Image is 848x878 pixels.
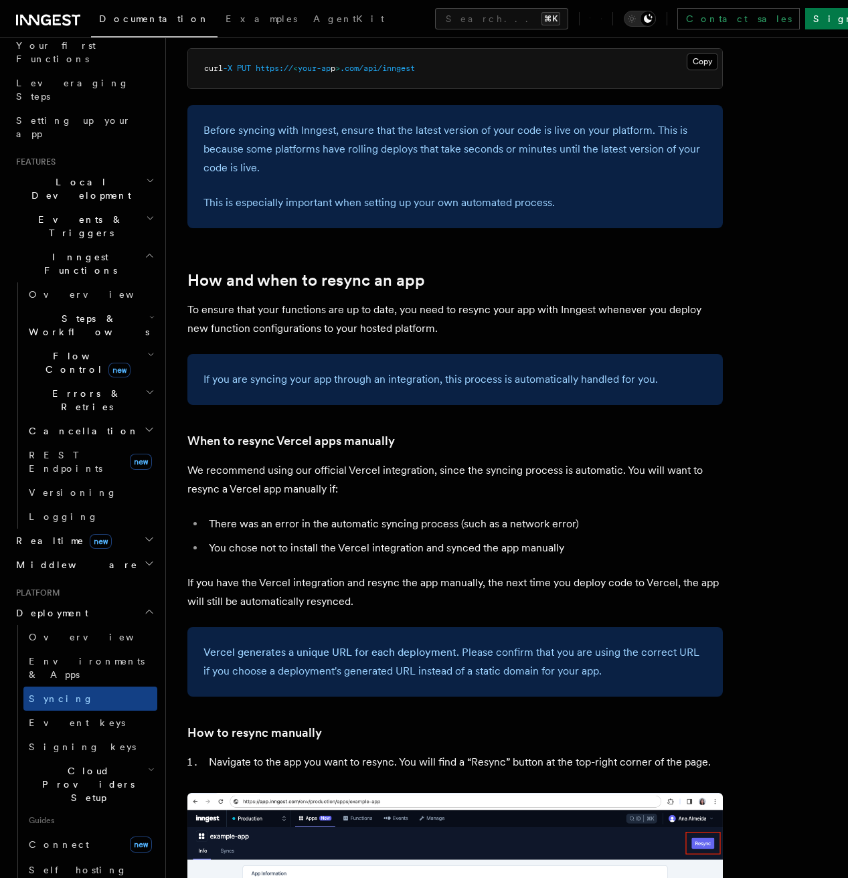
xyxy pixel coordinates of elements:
span: Event keys [29,717,125,728]
a: How to resync manually [187,723,322,742]
a: Vercel generates a unique URL for each deployment [203,646,456,658]
a: Logging [23,505,157,529]
span: > [335,64,340,73]
li: You chose not to install the Vercel integration and synced the app manually [205,539,723,557]
span: Errors & Retries [23,387,145,414]
span: Syncing [29,693,94,704]
span: Guides [23,810,157,831]
span: Environments & Apps [29,656,145,680]
a: Overview [23,625,157,649]
span: Cancellation [23,424,139,438]
button: Copy [687,53,718,70]
button: Realtimenew [11,529,157,553]
a: Environments & Apps [23,649,157,687]
span: Your first Functions [16,40,96,64]
button: Cloud Providers Setup [23,759,157,810]
li: There was an error in the automatic syncing process (such as a network error) [205,515,723,533]
span: new [108,363,131,377]
span: new [130,454,152,470]
span: REST Endpoints [29,450,102,474]
button: Events & Triggers [11,207,157,245]
p: We recommend using our official Vercel integration, since the syncing process is automatic. You w... [187,461,723,499]
a: Leveraging Steps [11,71,157,108]
span: PUT [237,64,251,73]
a: Examples [218,4,305,36]
a: Documentation [91,4,218,37]
span: Features [11,157,56,167]
span: Examples [226,13,297,24]
span: curl [204,64,223,73]
span: your-ap [298,64,331,73]
button: Flow Controlnew [23,344,157,381]
a: Syncing [23,687,157,711]
a: Signing keys [23,735,157,759]
span: Versioning [29,487,117,498]
span: p [331,64,335,73]
button: Search...⌘K [435,8,568,29]
a: REST Endpointsnew [23,443,157,480]
span: new [90,534,112,549]
span: Flow Control [23,349,147,376]
button: Steps & Workflows [23,306,157,344]
p: If you are syncing your app through an integration, this process is automatically handled for you. [203,370,707,389]
p: Before syncing with Inngest, ensure that the latest version of your code is live on your platform... [203,121,707,177]
span: Setting up your app [16,115,131,139]
span: < [293,64,298,73]
button: Deployment [11,601,157,625]
span: Leveraging Steps [16,78,129,102]
span: new [130,837,152,853]
button: Toggle dark mode [624,11,656,27]
span: Inngest Functions [11,250,145,277]
span: Overview [29,632,167,642]
a: Overview [23,282,157,306]
button: Middleware [11,553,157,577]
a: How and when to resync an app [187,271,425,290]
span: Platform [11,588,60,598]
li: Navigate to the app you want to resync. You will find a “Resync” button at the top-right corner o... [205,753,723,772]
span: Local Development [11,175,146,202]
button: Local Development [11,170,157,207]
a: Connectnew [23,831,157,858]
a: Your first Functions [11,33,157,71]
span: .com/api/inngest [340,64,415,73]
span: Realtime [11,534,112,547]
p: To ensure that your functions are up to date, you need to resync your app with Inngest whenever y... [187,300,723,338]
span: Overview [29,289,167,300]
div: Inngest Functions [11,282,157,529]
a: Event keys [23,711,157,735]
span: -X [223,64,232,73]
a: When to resync Vercel apps manually [187,432,395,450]
span: https:// [256,64,293,73]
span: Self hosting [29,865,127,875]
a: Setting up your app [11,108,157,146]
button: Cancellation [23,419,157,443]
p: This is especially important when setting up your own automated process. [203,193,707,212]
a: Versioning [23,480,157,505]
span: Documentation [99,13,209,24]
span: Events & Triggers [11,213,146,240]
p: . Please confirm that you are using the correct URL if you choose a deployment's generated URL in... [203,643,707,681]
button: Inngest Functions [11,245,157,282]
a: AgentKit [305,4,392,36]
p: If you have the Vercel integration and resync the app manually, the next time you deploy code to ... [187,574,723,611]
span: Deployment [11,606,88,620]
a: Contact sales [677,8,800,29]
kbd: ⌘K [541,12,560,25]
span: Steps & Workflows [23,312,149,339]
span: Cloud Providers Setup [23,764,148,804]
span: Middleware [11,558,138,572]
span: Logging [29,511,98,522]
button: Errors & Retries [23,381,157,419]
span: Signing keys [29,741,136,752]
span: Connect [29,839,89,850]
span: AgentKit [313,13,384,24]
